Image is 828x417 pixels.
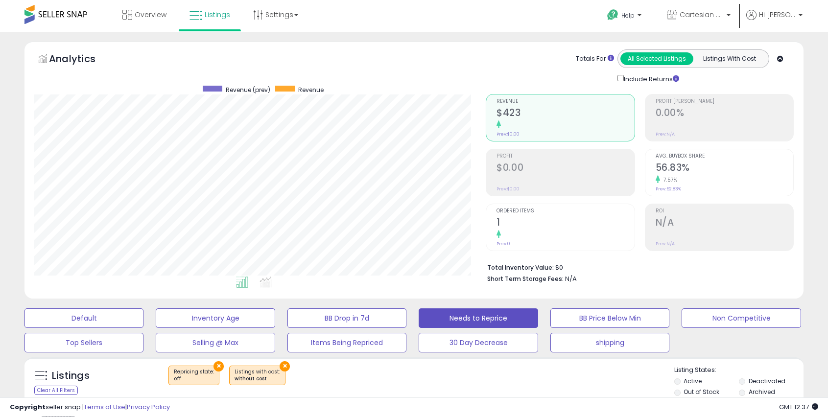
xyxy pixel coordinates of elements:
[235,368,280,383] span: Listings with cost :
[607,9,619,21] i: Get Help
[656,217,793,230] h2: N/A
[576,54,614,64] div: Totals For
[497,131,520,137] small: Prev: $0.00
[656,154,793,159] span: Avg. Buybox Share
[656,162,793,175] h2: 56.83%
[759,10,796,20] span: Hi [PERSON_NAME]
[656,241,675,247] small: Prev: N/A
[226,86,270,94] span: Revenue (prev)
[298,86,324,94] span: Revenue
[620,52,693,65] button: All Selected Listings
[497,208,634,214] span: Ordered Items
[49,52,115,68] h5: Analytics
[497,99,634,104] span: Revenue
[565,274,577,283] span: N/A
[610,73,691,84] div: Include Returns
[550,333,669,352] button: shipping
[656,107,793,120] h2: 0.00%
[174,375,214,382] div: off
[235,375,280,382] div: without cost
[487,261,786,273] li: $0
[419,333,538,352] button: 30 Day Decrease
[680,10,724,20] span: Cartesian Partners LLC
[779,402,818,412] span: 2025-08-12 12:37 GMT
[487,275,564,283] b: Short Term Storage Fees:
[487,263,554,272] b: Total Inventory Value:
[497,154,634,159] span: Profit
[24,308,143,328] button: Default
[280,361,290,371] button: ×
[674,366,804,375] p: Listing States:
[656,131,675,137] small: Prev: N/A
[419,308,538,328] button: Needs to Reprice
[34,386,78,395] div: Clear All Filters
[550,308,669,328] button: BB Price Below Min
[599,1,651,32] a: Help
[10,402,46,412] strong: Copyright
[497,107,634,120] h2: $423
[156,308,275,328] button: Inventory Age
[693,52,766,65] button: Listings With Cost
[497,162,634,175] h2: $0.00
[656,208,793,214] span: ROI
[24,333,143,352] button: Top Sellers
[749,377,785,385] label: Deactivated
[660,176,678,184] small: 7.57%
[656,186,681,192] small: Prev: 52.83%
[10,403,170,412] div: seller snap | |
[749,388,775,396] label: Archived
[746,10,803,32] a: Hi [PERSON_NAME]
[287,333,406,352] button: Items Being Repriced
[52,369,90,383] h5: Listings
[497,217,634,230] h2: 1
[213,361,224,371] button: ×
[156,333,275,352] button: Selling @ Max
[684,388,719,396] label: Out of Stock
[682,308,801,328] button: Non Competitive
[135,10,166,20] span: Overview
[497,186,520,192] small: Prev: $0.00
[205,10,230,20] span: Listings
[174,368,214,383] span: Repricing state :
[656,99,793,104] span: Profit [PERSON_NAME]
[287,308,406,328] button: BB Drop in 7d
[127,402,170,412] a: Privacy Policy
[497,241,510,247] small: Prev: 0
[84,402,125,412] a: Terms of Use
[621,11,635,20] span: Help
[684,377,702,385] label: Active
